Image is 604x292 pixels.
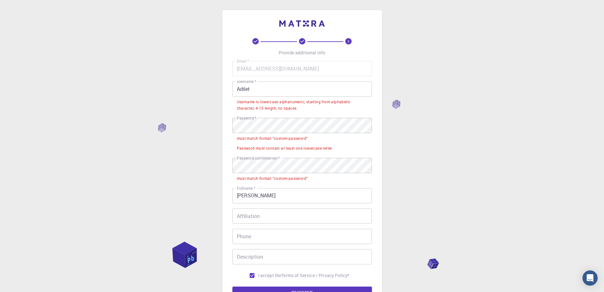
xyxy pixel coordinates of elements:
[237,175,308,182] div: must match format "custom-password"
[281,272,349,279] a: Terms of Service / Privacy Policy*
[237,145,332,152] div: Password must contain at least one lowercase letter
[237,79,256,84] label: username
[237,115,256,121] label: Password
[279,50,325,56] p: Provide additional info
[281,272,349,279] p: Terms of Service / Privacy Policy *
[237,58,249,64] label: Email
[237,135,308,142] div: must match format "custom-password"
[237,186,255,191] label: Fullname
[258,272,282,279] span: I accept the
[347,39,349,44] text: 3
[582,270,598,286] div: Open Intercom Messenger
[237,99,367,112] div: Username is lowercase alphanumeric, starting from alphabetic character, 4-15 length, no spaces
[237,155,280,161] label: Password confirmation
